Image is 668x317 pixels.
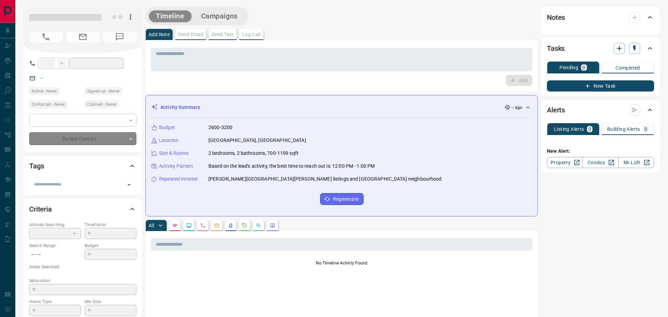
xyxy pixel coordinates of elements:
p: 0 [588,127,591,132]
a: Mr.Loft [618,157,654,168]
div: Alerts [547,102,654,118]
div: Tags [29,158,136,174]
span: Active - Never [32,88,57,95]
div: Notes [547,9,654,26]
p: 2600-3200 [208,124,232,131]
div: Criteria [29,201,136,217]
p: -- - -- [29,249,81,260]
svg: Opportunities [256,223,261,228]
svg: Agent Actions [270,223,275,228]
span: Signed up - Never [87,88,120,95]
span: No Number [29,31,63,42]
span: No Email [66,31,100,42]
h2: Notes [547,12,565,23]
svg: Emails [214,223,220,228]
h2: Criteria [29,204,52,215]
svg: Lead Browsing Activity [186,223,192,228]
p: New Alert: [547,148,654,155]
div: Tasks [547,40,654,57]
p: Budget [159,124,175,131]
svg: Notes [172,223,178,228]
p: Pending [559,65,578,70]
p: Min Size: [85,299,136,305]
p: Repeated Interest [159,175,198,183]
p: Add Note [149,32,170,37]
p: All [149,223,154,228]
button: Campaigns [194,10,245,22]
p: No Timeline Activity Found [151,260,532,266]
p: Size & Rooms [159,150,189,157]
p: 0 [582,65,585,70]
a: -- [40,75,43,81]
span: No Number [103,31,136,42]
button: New Task [547,80,654,92]
button: Timeline [149,10,191,22]
p: [GEOGRAPHIC_DATA], [GEOGRAPHIC_DATA] [208,137,306,144]
p: Areas Searched: [29,264,136,270]
p: Location [159,137,178,144]
span: Claimed - Never [87,101,117,108]
p: Building Alerts [607,127,640,132]
p: Completed [615,65,640,70]
h2: Tasks [547,43,565,54]
div: Do Not Contact [29,132,136,145]
p: Actively Searching: [29,222,81,228]
h2: Tags [29,160,44,172]
p: -- ago [511,104,522,111]
a: Property [547,157,583,168]
p: Listing Alerts [554,127,584,132]
h2: Alerts [547,104,565,116]
span: Contacted - Never [32,101,65,108]
p: 2 bedrooms, 2 bathrooms, 700-1199 sqft [208,150,299,157]
p: 0 [644,127,647,132]
button: Regenerate [320,193,364,205]
p: Activity Pattern [159,163,193,170]
p: Based on the lead's activity, the best time to reach out is: 12:00 PM - 1:00 PM [208,163,375,170]
svg: Requests [242,223,247,228]
a: Condos [582,157,618,168]
p: Activity Summary [160,104,200,111]
button: Open [124,180,134,190]
p: [PERSON_NAME][GEOGRAPHIC_DATA][PERSON_NAME] listings and [GEOGRAPHIC_DATA] neighbourhood [208,175,442,183]
svg: Listing Alerts [228,223,233,228]
svg: Calls [200,223,206,228]
p: Search Range: [29,243,81,249]
div: Activity Summary-- ago [151,101,532,114]
p: Motivation: [29,278,136,284]
p: Timeframe: [85,222,136,228]
p: Home Type: [29,299,81,305]
p: Budget: [85,243,136,249]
